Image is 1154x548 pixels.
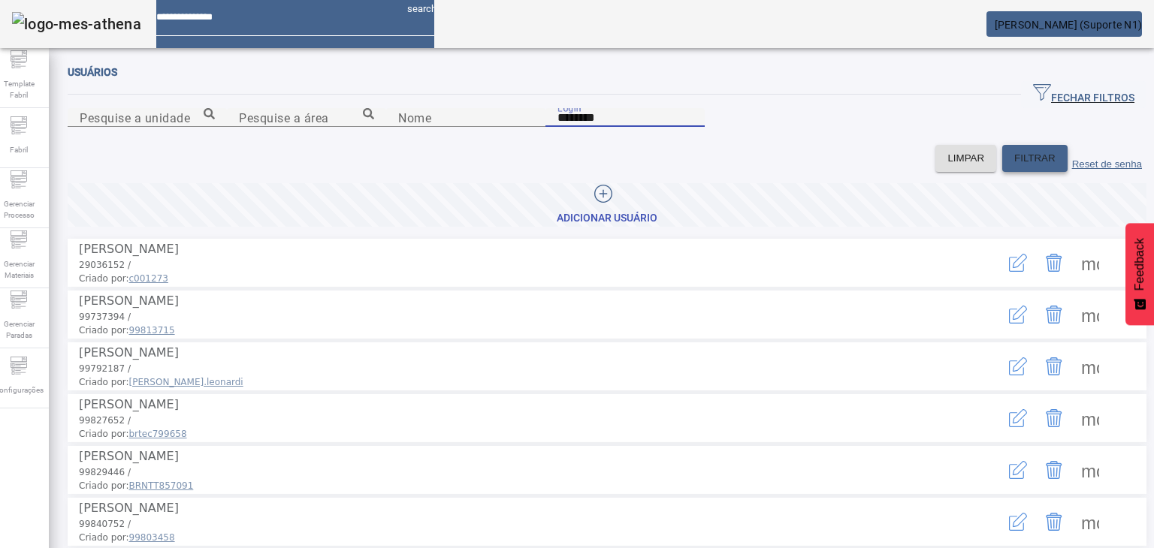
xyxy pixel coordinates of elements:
[239,110,329,125] mat-label: Pesquise a área
[68,183,1146,227] button: Adicionar Usuário
[79,260,131,270] span: 29036152 /
[1072,245,1108,281] button: Mais
[79,363,131,374] span: 99792187 /
[1036,504,1072,540] button: Delete
[1014,151,1056,166] span: FILTRAR
[1036,452,1072,488] button: Delete
[68,66,117,78] span: Usuários
[557,211,657,226] div: Adicionar Usuário
[79,531,965,544] span: Criado por:
[1036,348,1072,384] button: Delete
[129,273,168,284] span: c001273
[1072,400,1108,436] button: Mais
[947,151,984,166] span: LIMPAR
[79,501,179,515] span: [PERSON_NAME]
[79,397,179,411] span: [PERSON_NAME]
[129,429,187,439] span: brtec799658
[129,377,243,387] span: [PERSON_NAME].leonardi
[1036,245,1072,281] button: Delete
[239,109,374,127] input: Number
[79,427,965,441] span: Criado por:
[1033,83,1134,106] span: FECHAR FILTROS
[79,272,965,285] span: Criado por:
[1072,504,1108,540] button: Mais
[79,467,131,477] span: 99829446 /
[1072,348,1108,384] button: Mais
[79,324,965,337] span: Criado por:
[1072,158,1142,170] label: Reset de senha
[79,415,131,426] span: 99827652 /
[1072,452,1108,488] button: Mais
[557,102,582,113] mat-label: Login
[935,145,996,172] button: LIMPAR
[129,325,175,336] span: 99813715
[79,519,131,529] span: 99840752 /
[995,19,1143,31] span: [PERSON_NAME] (Suporte N1)
[129,480,194,491] span: BRNTT857091
[79,449,179,463] span: [PERSON_NAME]
[79,375,965,389] span: Criado por:
[79,345,179,360] span: [PERSON_NAME]
[1068,145,1146,172] button: Reset de senha
[80,110,190,125] mat-label: Pesquise a unidade
[79,294,179,308] span: [PERSON_NAME]
[1072,297,1108,333] button: Mais
[80,109,215,127] input: Number
[79,242,179,256] span: [PERSON_NAME]
[79,479,965,492] span: Criado por:
[5,140,32,160] span: Fabril
[79,312,131,322] span: 99737394 /
[129,532,175,543] span: 99803458
[1021,81,1146,108] button: FECHAR FILTROS
[398,110,431,125] mat-label: Nome
[1125,223,1154,325] button: Feedback - Mostrar pesquisa
[1036,400,1072,436] button: Delete
[1002,145,1068,172] button: FILTRAR
[12,12,141,36] img: logo-mes-athena
[1036,297,1072,333] button: Delete
[1133,238,1146,291] span: Feedback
